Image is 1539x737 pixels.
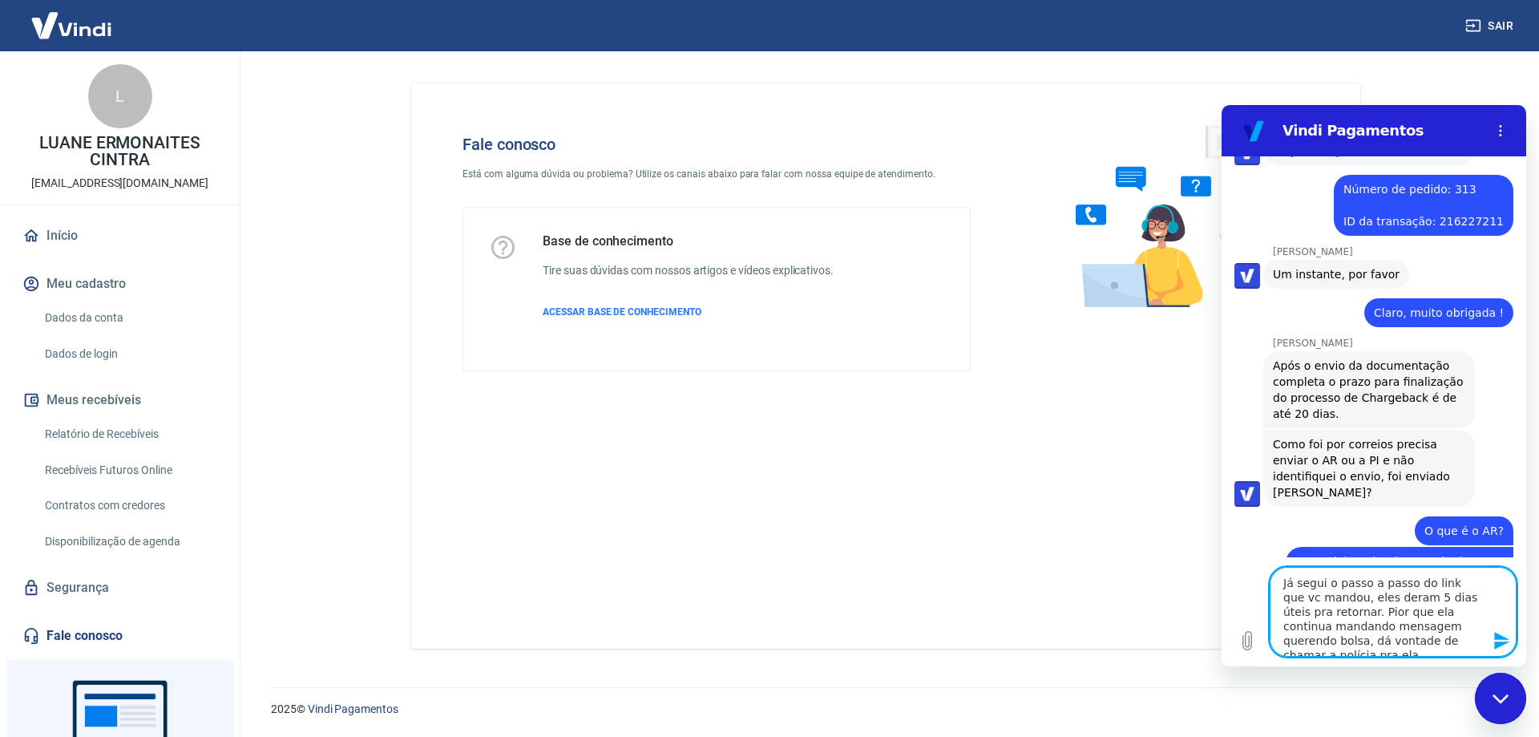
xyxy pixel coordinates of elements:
p: Está com alguma dúvida ou problema? Utilize os canais abaixo para falar com nossa equipe de atend... [463,167,971,181]
a: Dados de login [38,338,220,371]
h6: Tire suas dúvidas com nossos artigos e vídeos explicativos. [543,262,834,279]
a: Recebíveis Futuros Online [38,454,220,487]
p: [EMAIL_ADDRESS][DOMAIN_NAME] [31,175,208,192]
a: Segurança [19,570,220,605]
a: Disponibilização de agenda [38,525,220,558]
a: Início [19,218,220,253]
h4: Fale conosco [463,135,971,154]
button: Sair [1462,11,1520,41]
button: Meus recebíveis [19,383,220,418]
img: Vindi [19,1,123,50]
a: Vindi Pagamentos [308,703,398,715]
h5: Base de conhecimento [543,233,834,249]
a: Contratos com credores [38,489,220,522]
img: Fale conosco [1044,109,1287,323]
span: ACESSAR BASE DE CONHECIMENTO [543,306,701,318]
a: Fale conosco [19,618,220,654]
p: 2025 © [271,701,1501,718]
div: L [88,64,152,128]
button: Meu cadastro [19,266,220,302]
a: ACESSAR BASE DE CONHECIMENTO [543,305,834,319]
iframe: Botão para abrir a janela de mensagens, conversa em andamento [1475,673,1526,724]
iframe: Janela de mensagens [1222,105,1526,666]
p: LUANE ERMONAITES CINTRA [13,135,227,168]
a: Relatório de Recebíveis [38,418,220,451]
a: Dados da conta [38,302,220,334]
